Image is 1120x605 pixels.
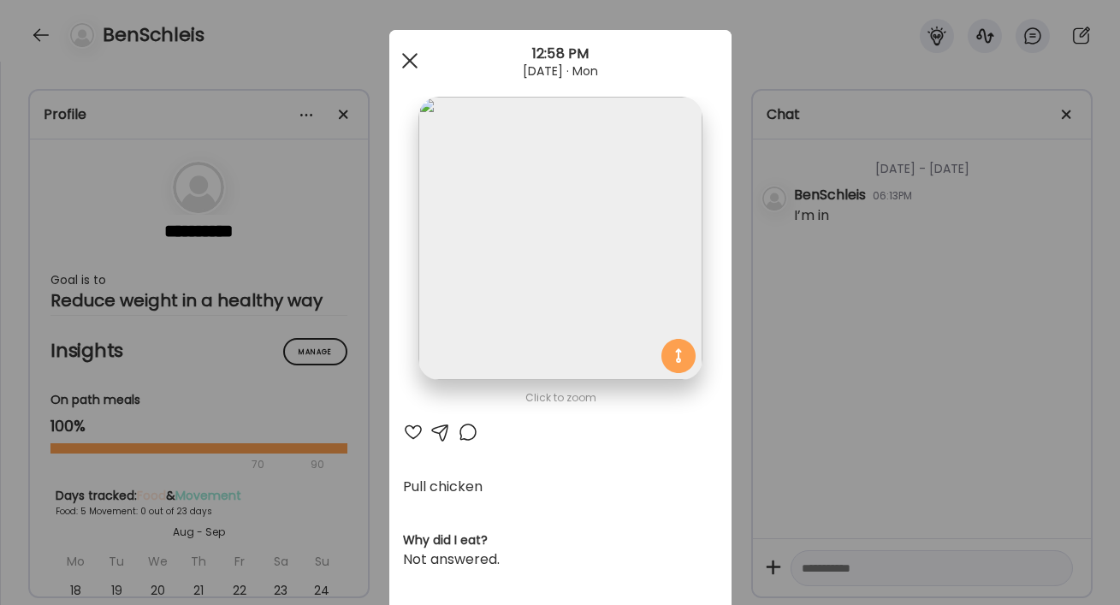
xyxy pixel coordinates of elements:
[389,64,732,78] div: [DATE] · Mon
[403,531,718,549] h3: Why did I eat?
[418,97,702,380] img: images%2FhDiH7uzTehUNfOtRyU4twgFCaM53%2FPqjxysH1xs0XUH9O8hAl%2FbxWe4fq5BSd3yKEslieo_1080
[403,549,718,570] div: Not answered.
[403,388,718,408] div: Click to zoom
[403,477,718,497] div: Pull chicken
[389,44,732,64] div: 12:58 PM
